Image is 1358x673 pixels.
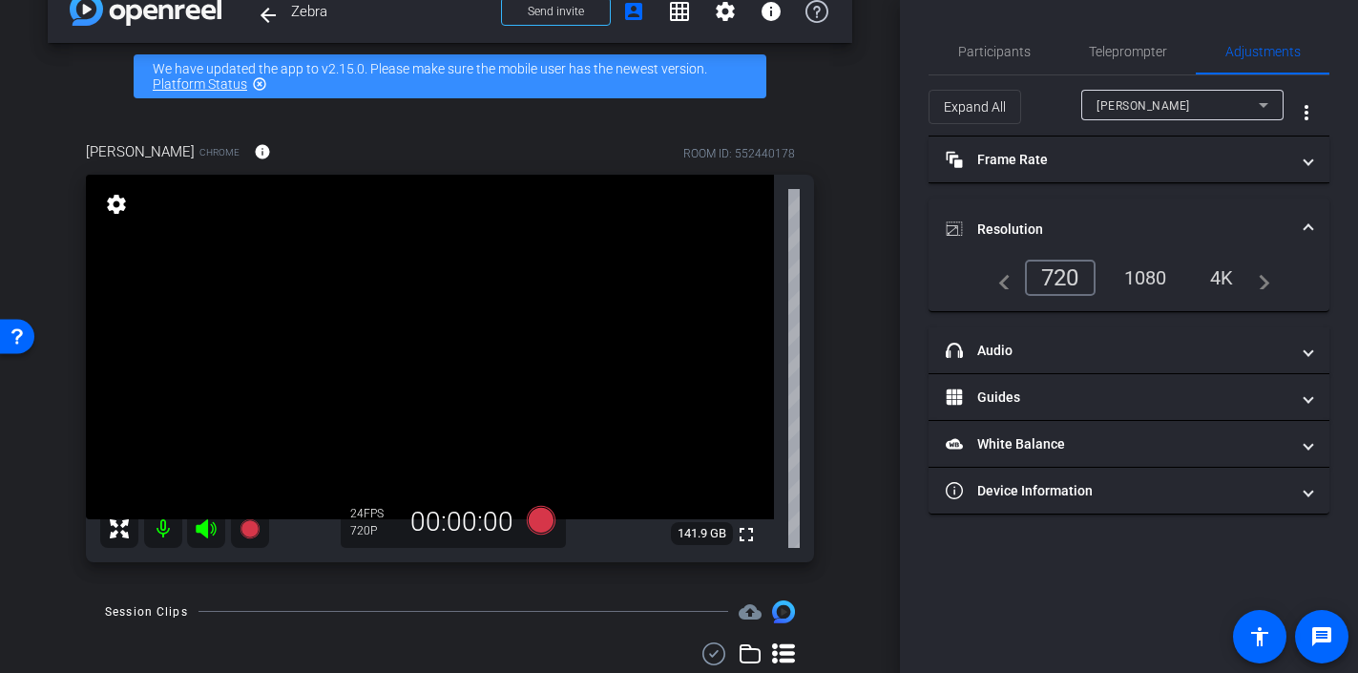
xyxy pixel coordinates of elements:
[86,141,195,162] span: [PERSON_NAME]
[1196,262,1248,294] div: 4K
[929,374,1329,420] mat-expansion-panel-header: Guides
[946,341,1289,361] mat-panel-title: Audio
[988,266,1011,289] mat-icon: navigate_before
[929,327,1329,373] mat-expansion-panel-header: Audio
[683,145,795,162] div: ROOM ID: 552440178
[1025,260,1096,296] div: 720
[1110,262,1181,294] div: 1080
[739,600,762,623] span: Destinations for your clips
[946,481,1289,501] mat-panel-title: Device Information
[1097,99,1190,113] span: [PERSON_NAME]
[252,76,267,92] mat-icon: highlight_off
[929,468,1329,514] mat-expansion-panel-header: Device Information
[1295,101,1318,124] mat-icon: more_vert
[1247,266,1270,289] mat-icon: navigate_next
[671,522,733,545] span: 141.9 GB
[199,145,240,159] span: Chrome
[364,507,384,520] span: FPS
[929,137,1329,182] mat-expansion-panel-header: Frame Rate
[103,193,130,216] mat-icon: settings
[398,506,526,538] div: 00:00:00
[1284,90,1329,136] button: More Options for Adjustments Panel
[350,523,398,538] div: 720P
[350,506,398,521] div: 24
[153,76,247,92] a: Platform Status
[929,260,1329,311] div: Resolution
[735,523,758,546] mat-icon: fullscreen
[772,600,795,623] img: Session clips
[929,421,1329,467] mat-expansion-panel-header: White Balance
[958,45,1031,58] span: Participants
[528,4,584,19] span: Send invite
[254,143,271,160] mat-icon: info
[946,434,1289,454] mat-panel-title: White Balance
[105,602,188,621] div: Session Clips
[929,90,1021,124] button: Expand All
[944,89,1006,125] span: Expand All
[134,54,766,98] div: We have updated the app to v2.15.0. Please make sure the mobile user has the newest version.
[739,600,762,623] mat-icon: cloud_upload
[946,220,1289,240] mat-panel-title: Resolution
[946,150,1289,170] mat-panel-title: Frame Rate
[1225,45,1301,58] span: Adjustments
[1248,625,1271,648] mat-icon: accessibility
[1089,45,1167,58] span: Teleprompter
[946,388,1289,408] mat-panel-title: Guides
[1310,625,1333,648] mat-icon: message
[929,199,1329,260] mat-expansion-panel-header: Resolution
[257,4,280,27] mat-icon: arrow_back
